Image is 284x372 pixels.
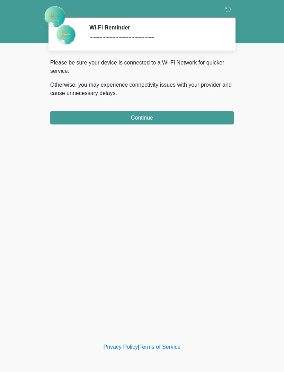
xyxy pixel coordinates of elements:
[139,344,180,350] a: Terms of Service
[50,59,234,75] p: Please be sure your device is connected to a Wi-Fi Network for quicker service.
[138,344,139,350] a: |
[50,111,234,124] button: Continue
[104,344,138,350] a: Privacy Policy
[50,81,234,97] p: Otherwise, you may experience connectivity issues with your provider and cause unnecessary delays
[116,90,117,96] span: .
[89,34,223,42] div: ~~~~~~~~~~~~~~~~~~~~
[43,5,66,28] img: Rehydrate Aesthetics & Wellness Logo
[55,24,76,45] img: Agent Avatar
